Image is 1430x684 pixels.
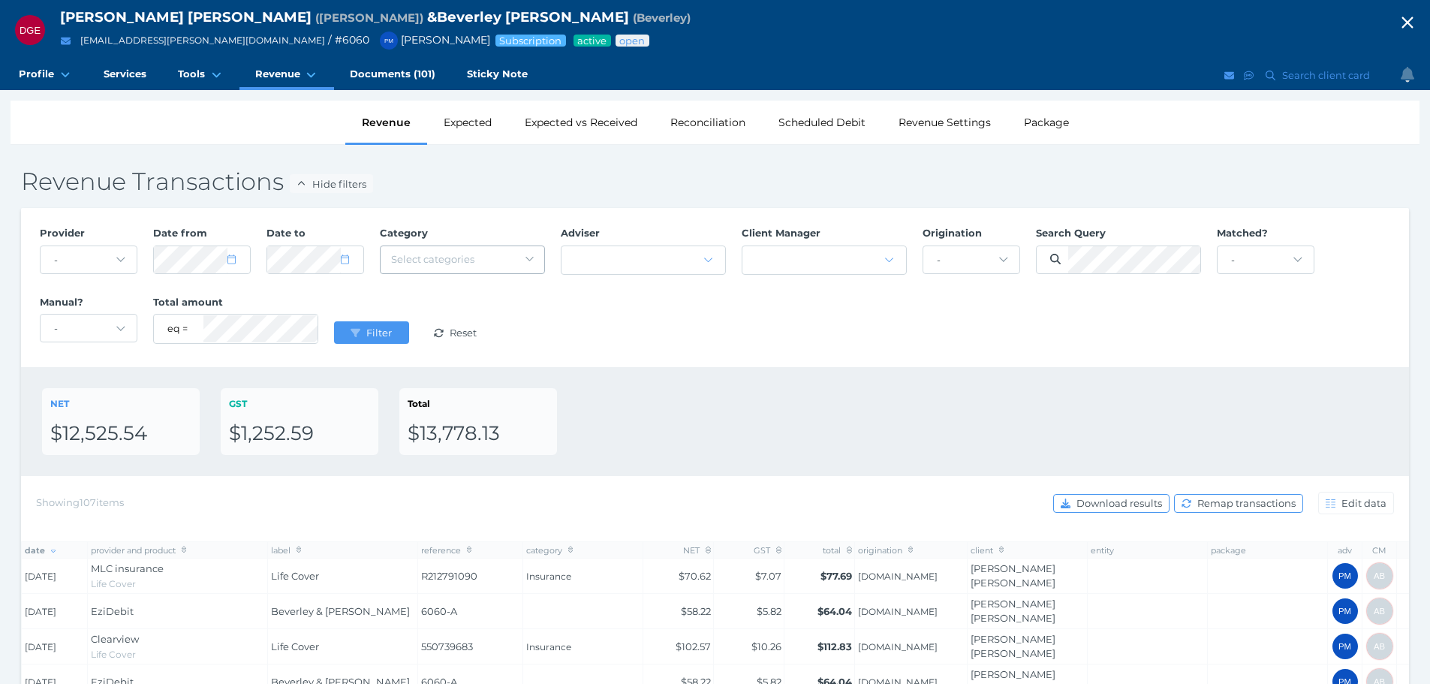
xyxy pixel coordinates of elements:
[271,545,302,556] span: label
[153,296,223,308] span: Total amount
[427,8,629,26] span: & Beverley [PERSON_NAME]
[40,296,83,308] span: Manual?
[467,68,528,80] span: Sticky Note
[1217,227,1268,239] span: Matched?
[858,606,965,618] span: [DOMAIN_NAME]
[1328,542,1362,559] th: adv
[427,101,508,144] div: Expected
[1208,542,1328,559] th: package
[372,33,490,47] span: [PERSON_NAME]
[418,321,493,344] button: Reset
[1088,542,1208,559] th: entity
[633,11,691,25] span: Preferred name
[91,605,134,617] span: EziDebit
[15,15,45,45] div: Dennis Graham Errington
[363,327,399,339] span: Filter
[80,35,325,46] a: [EMAIL_ADDRESS][PERSON_NAME][DOMAIN_NAME]
[91,649,136,660] span: Life Cover
[858,571,965,583] span: [DOMAIN_NAME]
[334,321,409,344] button: Filter
[971,633,1055,660] a: [PERSON_NAME] [PERSON_NAME]
[1332,563,1358,589] div: Peter McDonald
[1338,607,1351,616] span: PM
[91,578,136,589] span: Life Cover
[858,545,914,556] span: origination
[681,605,711,617] span: $58.22
[239,60,334,90] a: Revenue
[1367,598,1392,624] div: Andre Burress (DELETED)
[1007,101,1085,144] div: Package
[679,570,711,582] span: $70.62
[255,68,300,80] span: Revenue
[498,35,563,47] span: Subscription
[523,629,643,664] td: Insurance
[823,545,852,556] span: total
[1073,497,1169,509] span: Download results
[380,227,428,239] span: Category
[1174,494,1303,513] button: Remap transactions
[855,594,968,629] td: AndreBurress.cm
[1259,66,1377,85] button: Search client card
[882,101,1007,144] div: Revenue Settings
[1374,642,1385,651] span: AB
[40,227,85,239] span: Provider
[229,421,370,447] div: $1,252.59
[391,253,474,265] span: Select categories
[619,35,646,47] span: Advice status: Review not yet booked in
[676,640,711,652] span: $102.57
[1338,571,1351,580] span: PM
[1367,634,1392,659] div: Andre Burress (DELETED)
[20,25,41,36] span: DGE
[577,35,608,47] span: Service package status: Active service agreement in place
[742,227,820,239] span: Client Manager
[755,570,781,582] span: $7.07
[418,594,523,629] td: 6060-A
[21,166,1409,197] h2: Revenue Transactions
[22,594,88,629] td: [DATE]
[1338,497,1393,509] span: Edit data
[271,605,410,617] span: Beverley & [PERSON_NAME]
[447,327,483,339] span: Reset
[22,629,88,664] td: [DATE]
[1332,598,1358,624] div: Peter McDonald
[1332,634,1358,659] div: Peter McDonald
[523,559,643,594] td: Insurance
[855,629,968,664] td: AndreBurress.cm
[526,545,574,556] span: category
[3,60,88,90] a: Profile
[315,11,423,25] span: Preferred name
[91,633,139,645] span: Clearview
[22,559,88,594] td: [DATE]
[178,68,205,80] span: Tools
[1036,227,1106,239] span: Search Query
[971,598,1055,625] a: [PERSON_NAME] [PERSON_NAME]
[654,101,762,144] div: Reconciliation
[350,68,435,80] span: Documents (101)
[751,640,781,652] span: $10.26
[508,101,654,144] div: Expected vs Received
[923,227,982,239] span: Origination
[757,605,781,617] span: $5.82
[229,398,247,409] span: GST
[855,559,968,594] td: AndreBurress.cm
[1362,542,1397,559] th: CM
[526,641,640,653] span: Insurance
[421,604,520,619] span: 6060-A
[418,629,523,664] td: 550739683
[1222,66,1237,85] button: Email
[91,545,187,556] span: provider and product
[1338,642,1351,651] span: PM
[817,640,852,652] span: $112.83
[334,60,451,90] a: Documents (101)
[19,68,54,80] span: Profile
[345,101,427,144] div: Revenue
[153,227,207,239] span: Date from
[858,641,965,653] span: [DOMAIN_NAME]
[36,496,124,508] span: Showing 107 items
[167,315,196,343] select: eq = equals; neq = not equals; lt = less than; gt = greater than
[762,101,882,144] div: Scheduled Debit
[50,421,191,447] div: $12,525.54
[380,32,398,50] div: Peter McDonald
[408,421,549,447] div: $13,778.13
[266,227,306,239] span: Date to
